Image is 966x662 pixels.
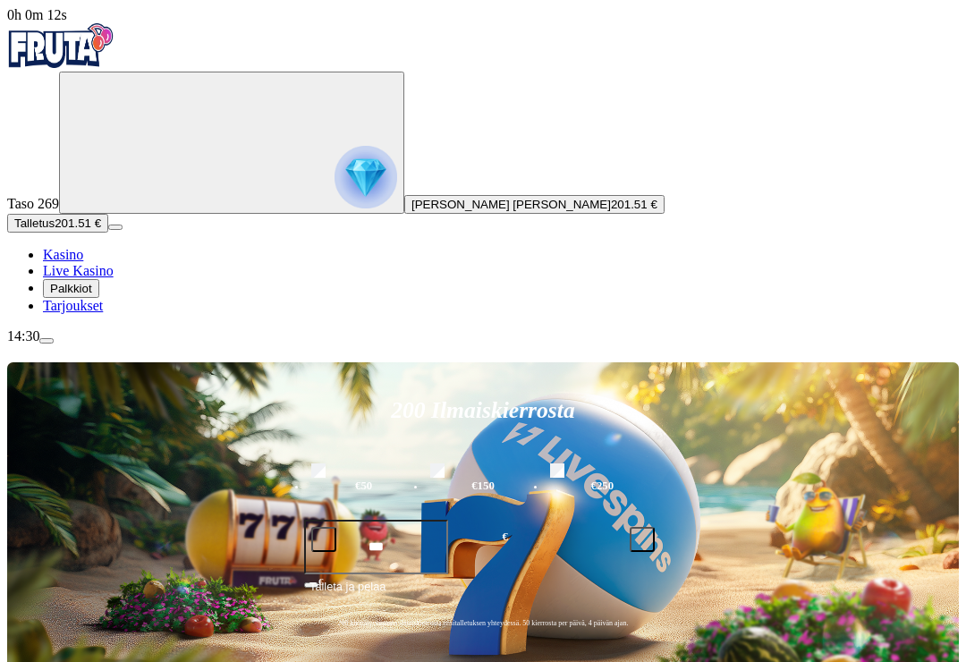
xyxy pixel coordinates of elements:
span: € [503,529,508,546]
img: reward progress [335,146,397,208]
span: Taso 269 [7,196,59,211]
span: € [318,576,324,587]
span: [PERSON_NAME] [PERSON_NAME] [411,198,611,211]
a: Fruta [7,55,114,71]
label: €250 [546,461,659,513]
button: Palkkiot [43,279,99,298]
img: Fruta [7,23,114,68]
nav: Main menu [7,247,959,314]
button: [PERSON_NAME] [PERSON_NAME]201.51 € [404,195,665,214]
button: Talletusplus icon201.51 € [7,214,108,233]
button: minus icon [311,527,336,552]
button: reward progress [59,72,404,214]
a: Kasino [43,247,83,262]
nav: Primary [7,23,959,314]
a: Tarjoukset [43,298,103,313]
button: plus icon [630,527,655,552]
span: user session time [7,7,67,22]
label: €150 [426,461,539,513]
span: Palkkiot [50,282,92,295]
span: Talletus [14,216,55,230]
button: Talleta ja pelaa [304,577,662,611]
button: menu [39,338,54,344]
span: 201.51 € [611,198,657,211]
span: Talleta ja pelaa [309,578,386,610]
button: menu [108,225,123,230]
label: €50 [307,461,420,513]
span: 14:30 [7,328,39,344]
a: Live Kasino [43,263,114,278]
span: 201.51 € [55,216,101,230]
